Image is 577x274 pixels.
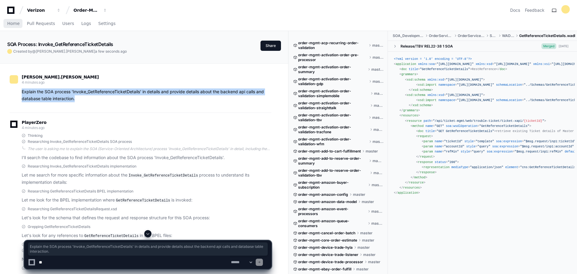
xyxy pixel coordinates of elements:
[22,154,271,161] p: I'll search the codebase to find information about the SOA process 'Invoke_GetReferenceTicketDeta...
[416,171,437,174] span: </ >
[426,129,435,133] span: title
[373,139,383,144] span: master
[373,55,383,60] span: master
[418,98,437,102] span: xsd:import
[22,80,45,85] span: 4 minutes ago
[451,165,468,169] span: mediaType
[418,134,431,138] span: request
[492,145,518,148] span: soa:expression
[298,192,348,197] span: order-mgmt-amazon-config
[519,33,575,38] span: GetReferenceTicketDetails.wadl
[461,150,470,153] span: style
[407,93,426,97] span: xsd:schema
[541,43,556,49] span: Merged
[396,62,416,66] span: application
[435,140,442,143] span: name
[28,207,117,211] span: Researching GetReferenceTicketDetailsRequest.xsd
[476,140,494,143] span: "template"
[418,62,435,66] span: xmlns:soa
[298,65,366,74] span: order-mgmt-activation-order-summary
[373,127,383,132] span: master
[30,244,266,254] span: Explain the SOA process 'Invoke_GetReferenceTicketDetails' in details and provide details about t...
[413,124,424,128] span: method
[505,165,518,169] span: element
[405,78,485,82] span: < = >
[127,173,199,178] code: Invoke_GetReferenceTicketDetails
[298,168,369,178] span: order-mgmt-add-to-reserve-order-validation-tbv
[416,155,435,159] span: </ >
[298,41,367,50] span: order-mgmt-acp-recurring-order-validation
[22,125,45,130] span: 4 minutes ago
[424,150,433,153] span: param
[437,62,474,66] span: "[URL][DOMAIN_NAME]"
[446,124,478,128] span: soa:wsdlOperation
[424,165,450,169] span: representation
[496,140,522,143] span: soa:expression
[399,67,472,71] span: < = >
[298,156,368,166] span: order-mgmt-add-to-reserve-order-summary
[394,57,472,61] span: <?xml version = '1.0' encoding = 'UTF-8'?>
[32,49,36,54] span: @
[353,192,365,197] span: master
[399,109,420,112] span: </ >
[477,145,490,148] span: "query"
[403,109,418,112] span: grammars
[429,33,453,38] span: OrderServices
[7,41,113,47] app-text-character-animate: SOA Process: Invoke_GetReferenceTicketDetails
[374,91,383,96] span: master
[298,207,366,216] span: order-mgmt-amazon-event-processors
[466,145,476,148] span: style
[494,62,531,66] span: "[URL][DOMAIN_NAME]"
[413,88,431,92] span: xsd:schema
[22,121,46,124] span: PlayerZero
[409,88,433,92] span: </ >
[464,140,474,143] span: style
[435,145,442,148] span: name
[420,171,435,174] span: response
[472,150,485,153] span: "query"
[298,137,368,146] span: order-mgmt-activation-order-validation-wfm
[22,214,271,221] p: Let's look for the schema that defines the request and response structure for this SOA process:
[401,72,416,76] span: grammars
[371,67,383,72] span: master
[62,17,74,31] a: Users
[409,67,418,71] span: title
[7,22,20,25] span: Home
[27,7,53,13] div: Verizon
[399,114,420,117] span: < >
[424,140,433,143] span: param
[81,17,91,31] a: Logs
[435,160,446,164] span: status
[435,150,442,153] span: name
[446,78,483,82] span: "[URL][DOMAIN_NAME]"
[524,119,542,123] span: {ticketId}
[366,149,378,154] span: master
[407,119,422,123] span: resource
[433,119,524,123] span: "/api/ticket-mgmt/web/trouble-ticket/ticket-xapi/
[420,67,470,71] span: "GetReferenceTicketDetails"
[298,53,368,62] span: order-mgmt-activation-order-pre-processor
[410,176,427,179] span: </ >
[496,83,522,87] span: schemaLocation
[7,17,20,31] a: Home
[496,98,522,102] span: schemaLocation
[22,88,271,102] p: Explain the SOA process 'Invoke_GetReferenceTicketDetails' in details and provide details about t...
[362,199,374,204] span: master
[448,160,457,164] span: "200"
[438,83,455,87] span: namespace
[115,198,171,203] code: GetReferenceTicketDetails
[401,114,418,117] span: resources
[525,7,544,13] button: Feedback
[22,75,99,79] span: [PERSON_NAME].[PERSON_NAME]
[298,219,366,228] span: order-mgmt-amazon-queue-consumers
[27,22,55,25] span: Pull Requests
[490,33,497,38] span: SOA
[393,33,424,38] span: SOA_Development
[420,155,433,159] span: request
[533,62,550,66] span: xmlns:xsi
[22,197,271,204] p: Let me look for the BPEL implementation where is invoked:
[373,171,383,175] span: master
[374,103,383,108] span: master
[502,33,514,38] span: WADLs
[424,145,433,148] span: param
